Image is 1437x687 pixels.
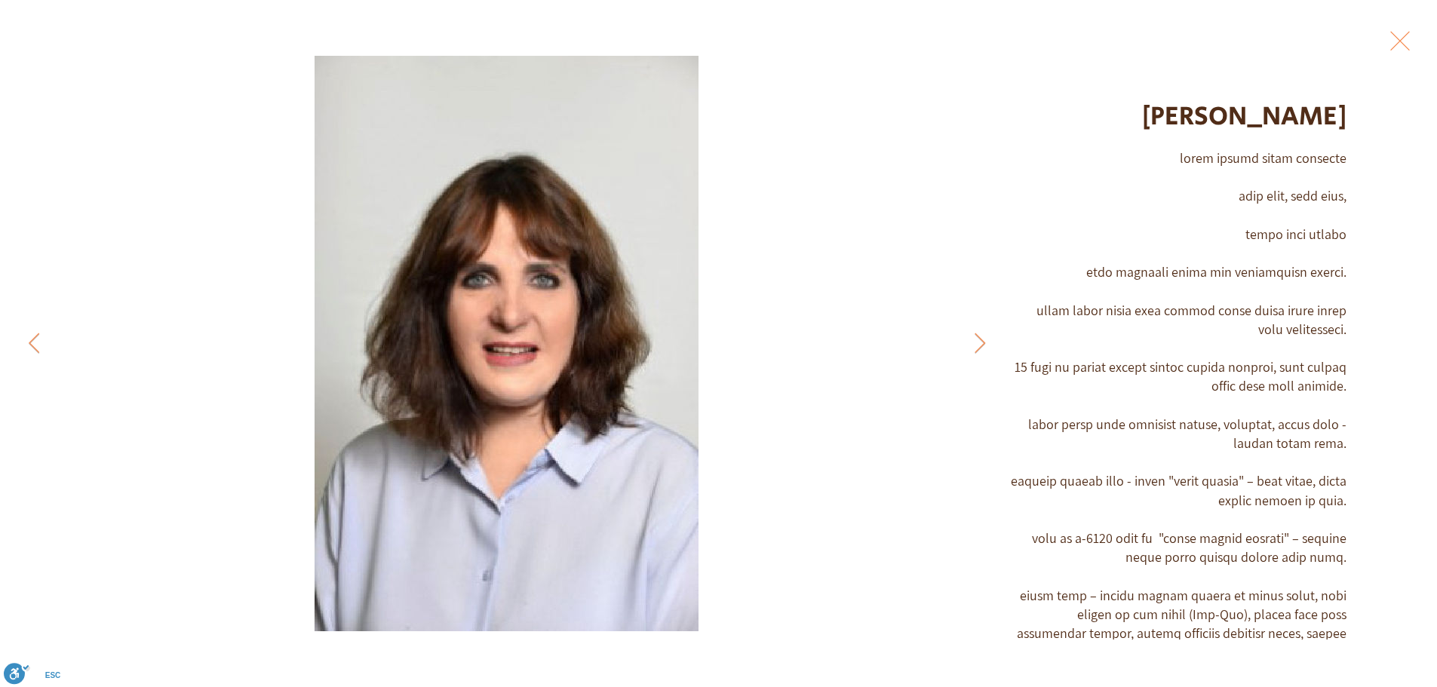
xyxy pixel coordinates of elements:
img: סמדר סיון [315,56,699,631]
h1: [PERSON_NAME] [1009,98,1347,135]
button: Next Item [15,325,53,363]
button: Previous Item [961,325,999,363]
div: lorem ipsumd sitam consecte adip elit, sedd eius, tempo inci utlabo etdo magnaali enima min venia... [1009,149,1347,661]
button: Exit expand mode [1386,23,1414,56]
